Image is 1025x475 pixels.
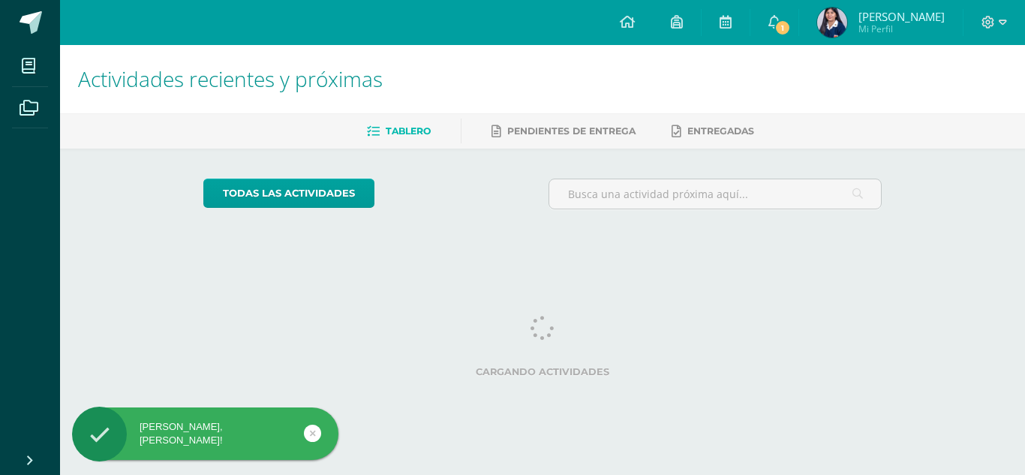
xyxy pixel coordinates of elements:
[672,119,754,143] a: Entregadas
[687,125,754,137] span: Entregadas
[78,65,383,93] span: Actividades recientes y próximas
[858,9,945,24] span: [PERSON_NAME]
[386,125,431,137] span: Tablero
[491,119,636,143] a: Pendientes de entrega
[774,20,791,36] span: 1
[72,420,338,447] div: [PERSON_NAME], [PERSON_NAME]!
[203,179,374,208] a: todas las Actividades
[367,119,431,143] a: Tablero
[549,179,882,209] input: Busca una actividad próxima aquí...
[817,8,847,38] img: a2da35ff555ef07e2fde2f49e3fe0410.png
[858,23,945,35] span: Mi Perfil
[507,125,636,137] span: Pendientes de entrega
[203,366,882,377] label: Cargando actividades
